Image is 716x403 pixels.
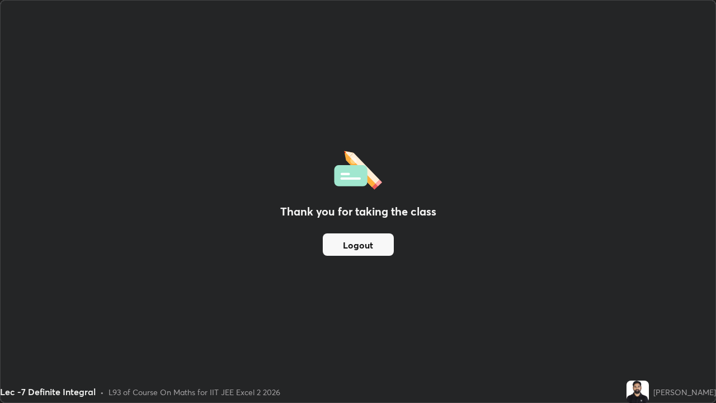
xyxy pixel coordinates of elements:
[653,386,716,398] div: [PERSON_NAME]
[100,386,104,398] div: •
[626,381,649,403] img: 04b9fe4193d640e3920203b3c5aed7f4.jpg
[323,233,394,256] button: Logout
[109,386,280,398] div: L93 of Course On Maths for IIT JEE Excel 2 2026
[334,147,382,190] img: offlineFeedback.1438e8b3.svg
[280,203,436,220] h2: Thank you for taking the class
